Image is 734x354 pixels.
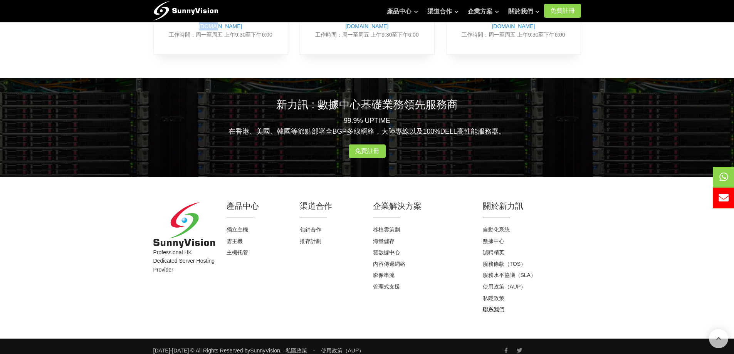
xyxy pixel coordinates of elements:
a: 企業方案 [468,4,499,19]
p: 99.9% UPTIME 在香港、美國、韓國等節點部署全BGP多線網絡，大陸專線以及100%DELL高性能服務器。 [153,115,581,137]
a: 海量儲存 [373,238,395,244]
img: SunnyVision Limited [153,202,215,248]
a: 渠道合作 [427,4,459,19]
a: 聯系我們 [483,306,504,312]
h2: 產品中心 [227,200,288,211]
a: 使用政策（AUP） [483,284,526,290]
a: 管理式支援 [373,284,400,290]
a: 數據中心 [483,238,504,244]
a: 產品中心 [387,4,418,19]
a: 使用政策（AUP） [321,347,364,354]
h2: 新力訊 : 數據中心基礎業務領先服務商 [153,97,581,112]
a: SunnyVision [250,347,280,354]
a: [EMAIL_ADDRESS][DOMAIN_NAME] [199,14,258,29]
a: 私隱政策 [286,347,307,354]
a: 內容傳遞網絡 [373,261,405,267]
a: [EMAIL_ADDRESS][DOMAIN_NAME] [492,14,551,29]
h2: 渠道合作 [300,200,361,211]
a: 私隱政策 [483,295,504,301]
a: 服務水平協議（SLA） [483,272,536,278]
a: 免費註冊 [544,4,581,18]
a: 誠聘精英 [483,249,504,255]
a: 獨立主機 [227,226,248,233]
div: Professional HK Dedicated Server Hosting Provider [148,202,221,315]
a: 包銷合作 [300,226,321,233]
h2: 企業解決方案 [373,200,471,211]
a: 雲主機 [227,238,243,244]
a: 服務條款（TOS） [483,261,526,267]
a: [EMAIL_ADDRESS][DOMAIN_NAME] [345,14,405,29]
a: 關於我們 [508,4,539,19]
a: 自動化系統 [483,226,510,233]
a: 雲數據中心 [373,249,400,255]
a: 影像串流 [373,272,395,278]
a: 免費註冊 [349,144,386,158]
a: 主機托管 [227,249,248,255]
h2: 關於新力訊 [483,200,581,211]
a: 移植雲策劃 [373,226,400,233]
span: ・ [311,347,317,354]
a: 推存計劃 [300,238,321,244]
